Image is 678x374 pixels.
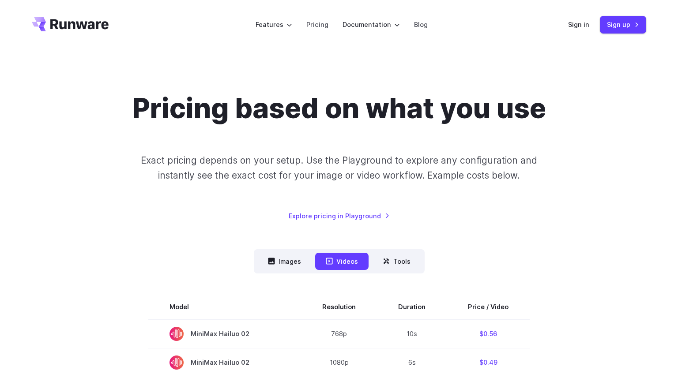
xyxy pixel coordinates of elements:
button: Tools [372,253,421,270]
a: Explore pricing in Playground [289,211,390,221]
th: Duration [377,295,447,319]
a: Sign in [568,19,589,30]
td: $0.56 [447,319,530,348]
button: Videos [315,253,369,270]
th: Model [148,295,301,319]
a: Blog [414,19,428,30]
button: Images [257,253,312,270]
p: Exact pricing depends on your setup. Use the Playground to explore any configuration and instantl... [124,153,554,183]
span: MiniMax Hailuo 02 [169,355,280,370]
h1: Pricing based on what you use [132,92,546,125]
a: Go to / [32,17,109,31]
a: Sign up [600,16,646,33]
th: Resolution [301,295,377,319]
td: 768p [301,319,377,348]
a: Pricing [306,19,328,30]
span: MiniMax Hailuo 02 [169,327,280,341]
label: Features [256,19,292,30]
label: Documentation [343,19,400,30]
td: 10s [377,319,447,348]
th: Price / Video [447,295,530,319]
